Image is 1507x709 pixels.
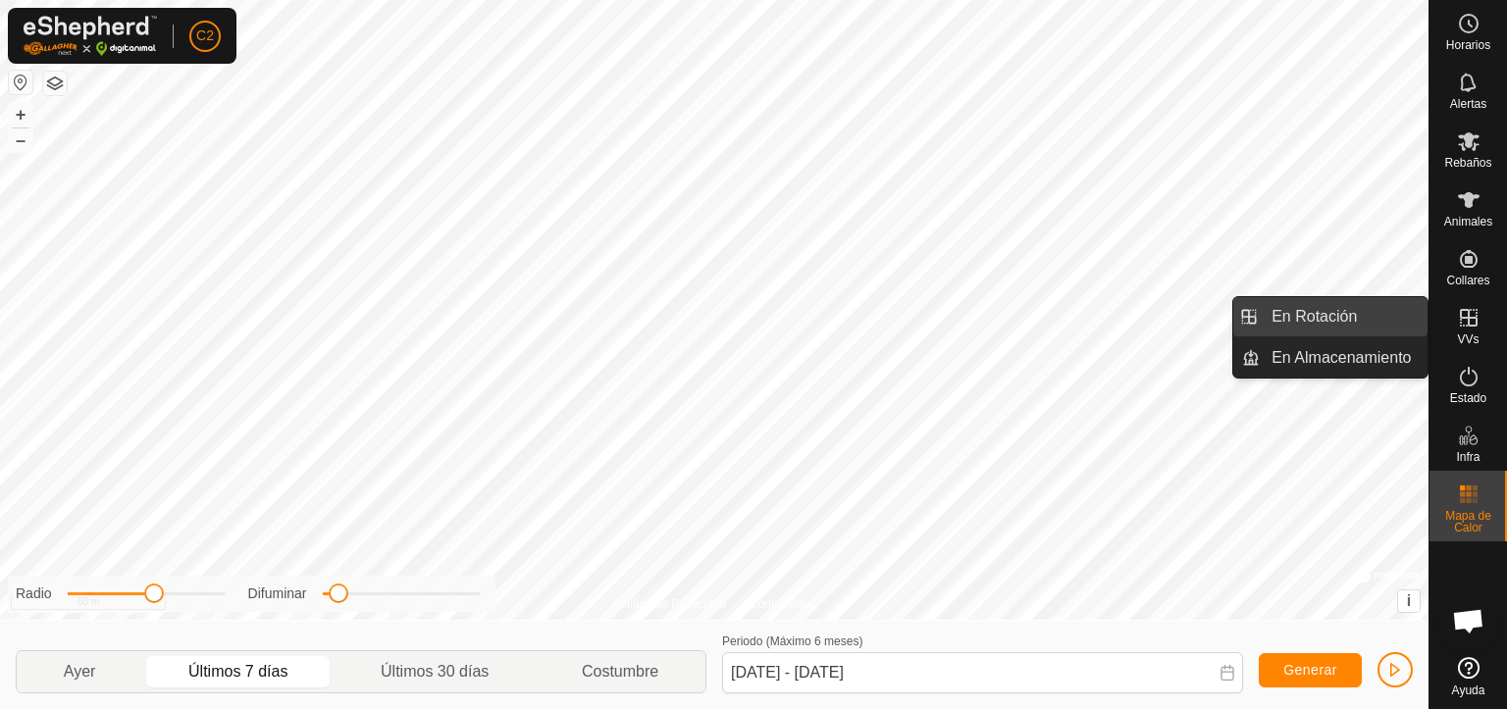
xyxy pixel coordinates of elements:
button: Restablecer Mapa [9,71,32,94]
span: Ayuda [1452,684,1485,696]
li: En Almacenamiento [1233,338,1428,378]
span: Últimos 30 días [381,660,489,684]
a: En Rotación [1260,297,1428,336]
span: i [1407,592,1411,609]
button: i [1398,590,1420,612]
button: + [9,103,32,127]
button: – [9,128,32,152]
span: En Almacenamiento [1272,346,1411,370]
span: Infra [1456,451,1480,463]
span: Rebaños [1444,157,1491,169]
a: Contáctenos [750,595,815,613]
span: Mapa de Calor [1434,510,1502,533]
label: Radio [16,583,52,604]
li: En Rotación [1233,297,1428,336]
span: Alertas [1450,98,1486,110]
span: Animales [1444,216,1492,228]
button: Generar [1259,653,1362,687]
span: Horarios [1446,39,1490,51]
label: Periodo (Máximo 6 meses) [722,634,862,648]
button: Capas del Mapa [43,72,67,95]
span: Collares [1446,275,1489,286]
a: En Almacenamiento [1260,338,1428,378]
span: Ayer [64,660,96,684]
span: Estado [1450,392,1486,404]
a: Política de Privacidad [613,595,726,613]
label: Difuminar [248,583,307,604]
a: Ayuda [1429,649,1507,704]
span: VVs [1457,333,1479,345]
img: Logo Gallagher [24,16,157,56]
span: Últimos 7 días [188,660,287,684]
div: Chat abierto [1439,591,1498,650]
span: Generar [1283,662,1337,678]
span: Costumbre [582,660,658,684]
span: C2 [196,25,214,46]
span: En Rotación [1272,305,1357,329]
